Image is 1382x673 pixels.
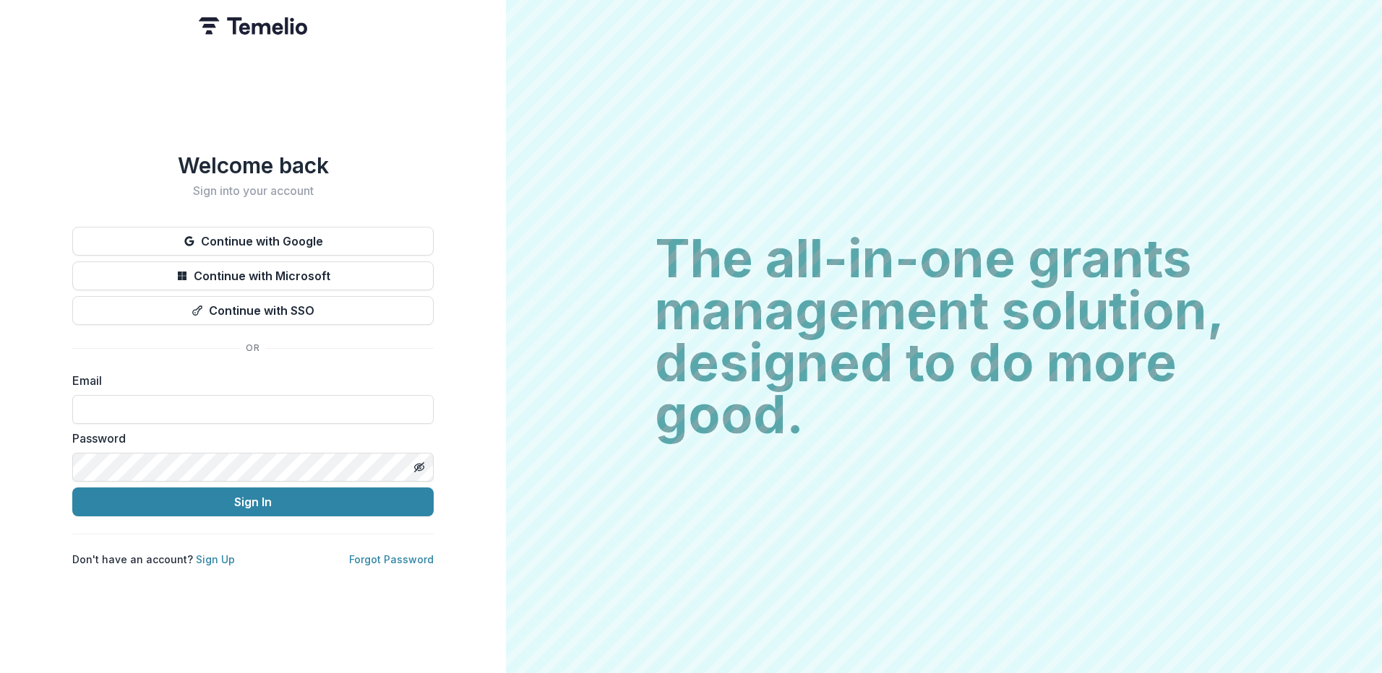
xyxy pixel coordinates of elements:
h1: Welcome back [72,152,434,178]
p: Don't have an account? [72,552,235,567]
button: Continue with SSO [72,296,434,325]
button: Toggle password visibility [408,456,431,479]
label: Password [72,430,425,447]
a: Sign Up [196,553,235,565]
button: Continue with Google [72,227,434,256]
img: Temelio [199,17,307,35]
h2: Sign into your account [72,184,434,198]
button: Sign In [72,487,434,516]
a: Forgot Password [349,553,434,565]
button: Continue with Microsoft [72,261,434,290]
label: Email [72,372,425,389]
